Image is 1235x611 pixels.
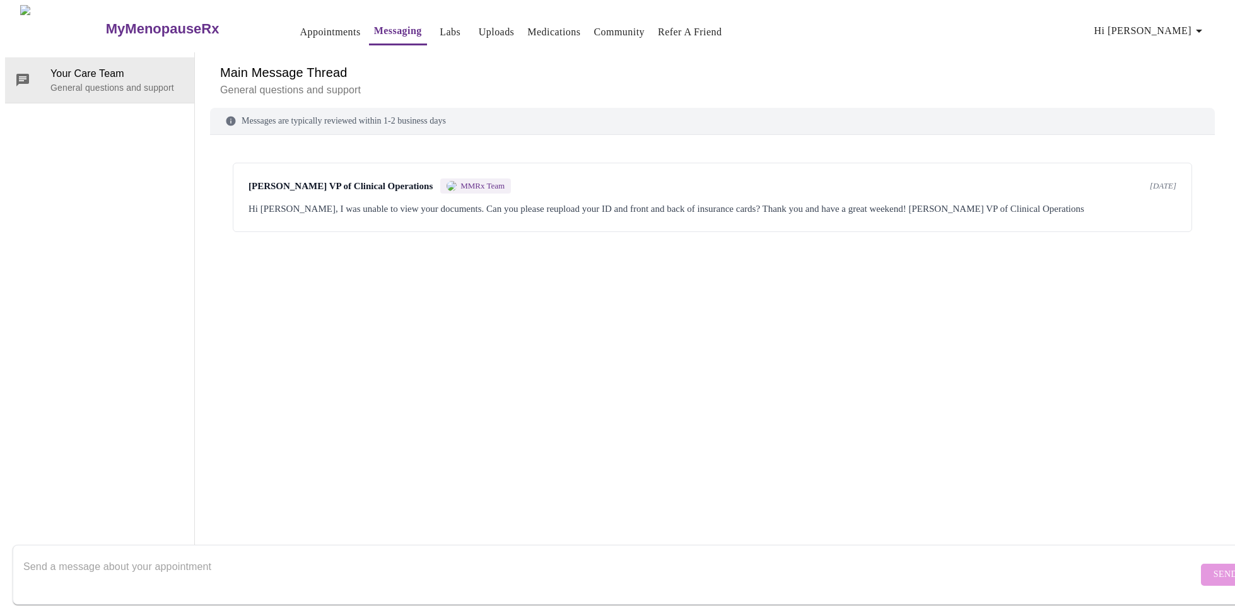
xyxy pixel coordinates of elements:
a: Community [594,23,645,41]
span: [DATE] [1150,181,1176,191]
p: General questions and support [50,81,184,94]
button: Medications [522,20,585,45]
span: [PERSON_NAME] VP of Clinical Operations [249,181,433,192]
img: MMRX [447,181,457,191]
h3: MyMenopauseRx [106,21,219,37]
h6: Main Message Thread [220,62,1205,83]
button: Messaging [369,18,427,45]
button: Hi [PERSON_NAME] [1089,18,1212,44]
a: Appointments [300,23,360,41]
a: Refer a Friend [658,23,722,41]
span: Hi [PERSON_NAME] [1094,22,1207,40]
span: Your Care Team [50,66,184,81]
button: Labs [430,20,471,45]
div: Your Care TeamGeneral questions and support [5,57,194,103]
p: General questions and support [220,83,1205,98]
a: Medications [527,23,580,41]
div: Messages are typically reviewed within 1-2 business days [210,108,1215,135]
div: Hi [PERSON_NAME], I was unable to view your documents. Can you please reupload your ID and front ... [249,201,1176,216]
button: Refer a Friend [653,20,727,45]
button: Community [588,20,650,45]
span: MMRx Team [460,181,505,191]
button: Uploads [474,20,520,45]
a: Messaging [374,22,422,40]
textarea: Send a message about your appointment [23,554,1198,595]
a: Uploads [479,23,515,41]
button: Appointments [295,20,365,45]
img: MyMenopauseRx Logo [20,5,104,52]
a: Labs [440,23,460,41]
a: MyMenopauseRx [104,7,269,51]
